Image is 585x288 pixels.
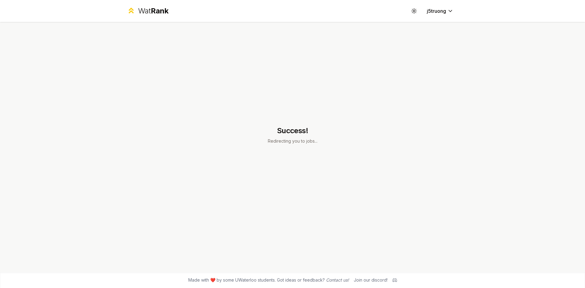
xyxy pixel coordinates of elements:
[422,5,458,16] button: j5truong
[354,277,388,283] div: Join our discord!
[427,7,446,15] span: j5truong
[188,277,349,283] span: Made with ❤️ by some UWaterloo students. Got ideas or feedback?
[326,277,349,283] a: Contact us!
[268,138,317,144] p: Redirecting you to jobs...
[151,6,168,15] span: Rank
[127,6,168,16] a: WatRank
[138,6,168,16] div: Wat
[268,126,317,136] h1: Success!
